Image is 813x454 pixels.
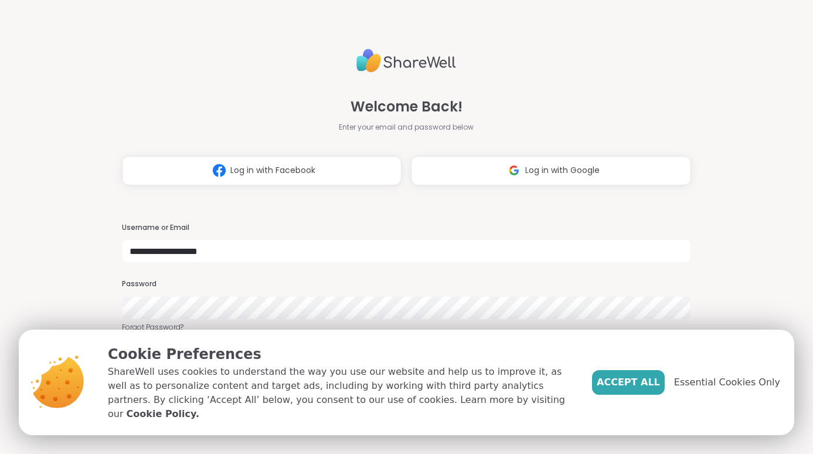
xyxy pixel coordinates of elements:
[127,407,199,421] a: Cookie Policy.
[525,164,600,177] span: Log in with Google
[122,322,691,333] a: Forgot Password?
[356,44,456,77] img: ShareWell Logo
[108,344,573,365] p: Cookie Preferences
[503,160,525,181] img: ShareWell Logomark
[674,375,780,389] span: Essential Cookies Only
[122,156,402,185] button: Log in with Facebook
[108,365,573,421] p: ShareWell uses cookies to understand the way you use our website and help us to improve it, as we...
[351,96,462,117] span: Welcome Back!
[122,223,691,233] h3: Username or Email
[339,122,474,133] span: Enter your email and password below
[597,375,660,389] span: Accept All
[208,160,230,181] img: ShareWell Logomark
[411,156,690,185] button: Log in with Google
[592,370,665,395] button: Accept All
[230,164,315,177] span: Log in with Facebook
[122,279,691,289] h3: Password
